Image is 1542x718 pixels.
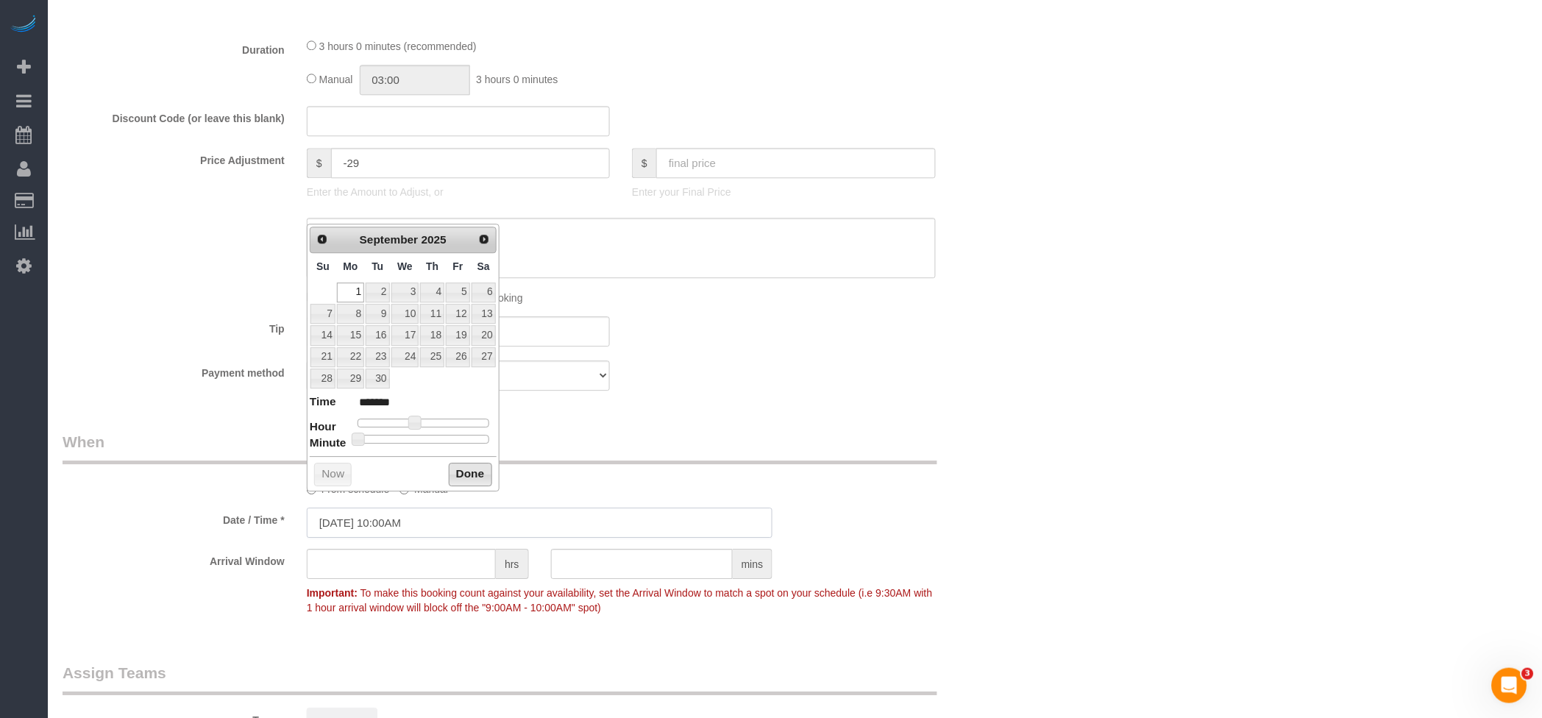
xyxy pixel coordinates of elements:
input: final price [656,148,936,178]
a: 26 [446,347,469,367]
dt: Time [310,394,336,412]
a: 14 [310,325,335,345]
span: $ [307,148,331,178]
label: Price Adjustment [51,148,296,168]
span: mins [733,549,773,579]
legend: Assign Teams [63,662,937,695]
label: Payment method [51,360,296,380]
span: Wednesday [397,260,413,272]
input: MM/DD/YYYY HH:MM [307,508,773,538]
a: 3 [391,282,419,302]
a: 4 [420,282,444,302]
a: 17 [391,325,419,345]
span: Saturday [477,260,490,272]
label: Tip [51,316,296,336]
strong: Important: [307,587,358,599]
a: Next [474,229,494,249]
span: $ [632,148,656,178]
a: 9 [366,304,389,324]
span: To make this booking count against your availability, set the Arrival Window to match a spot on y... [307,587,933,614]
a: 12 [446,304,469,324]
span: Next [478,233,490,245]
p: Enter the Amount to Adjust, or [307,185,610,199]
span: Tuesday [372,260,383,272]
a: 19 [446,325,469,345]
a: 29 [337,369,364,388]
a: 30 [366,369,389,388]
span: 3 hours 0 minutes (recommended) [319,40,477,52]
a: 1 [337,282,364,302]
label: Discount Code (or leave this blank) [51,106,296,126]
span: 3 hours 0 minutes [476,74,558,85]
a: 7 [310,304,335,324]
a: 15 [337,325,364,345]
a: 25 [420,347,444,367]
a: 13 [472,304,496,324]
span: Sunday [316,260,330,272]
a: 18 [420,325,444,345]
button: Now [314,463,352,486]
p: Enter your Final Price [632,185,935,199]
span: Friday [453,260,463,272]
a: 28 [310,369,335,388]
span: Monday [344,260,358,272]
dt: Hour [310,419,336,437]
iframe: Intercom live chat [1492,668,1527,703]
button: Done [449,463,492,486]
span: September [360,233,419,246]
a: 10 [391,304,419,324]
a: 21 [310,347,335,367]
a: 5 [446,282,469,302]
span: 3 [1522,668,1534,680]
label: Arrival Window [51,549,296,569]
a: 11 [420,304,444,324]
span: hrs [496,549,528,579]
img: Automaid Logo [9,15,38,35]
a: 8 [337,304,364,324]
legend: When [63,431,937,464]
a: 24 [391,347,419,367]
a: 23 [366,347,389,367]
a: 16 [366,325,389,345]
span: Thursday [426,260,438,272]
span: Manual [319,74,353,85]
a: 6 [472,282,496,302]
span: 2025 [422,233,447,246]
span: Prev [316,233,328,245]
a: Prev [312,229,333,249]
a: 27 [472,347,496,367]
label: Duration [51,38,296,57]
a: 20 [472,325,496,345]
a: 22 [337,347,364,367]
dt: Minute [310,435,347,453]
a: 2 [366,282,389,302]
label: Date / Time * [51,508,296,527]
